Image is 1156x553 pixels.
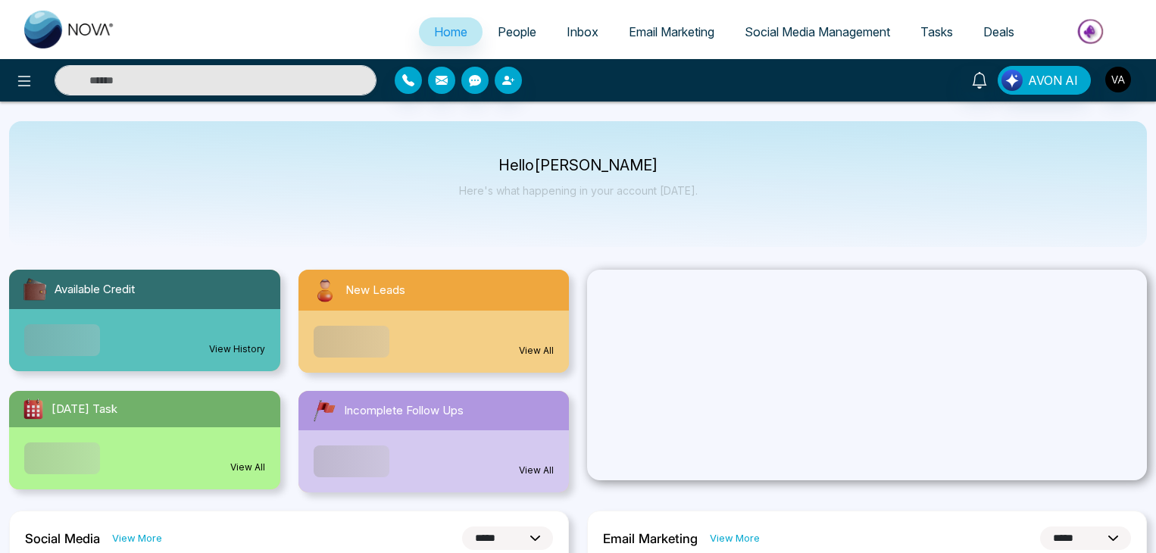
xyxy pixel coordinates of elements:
[1001,70,1023,91] img: Lead Flow
[730,17,905,46] a: Social Media Management
[311,276,339,305] img: newLeads.svg
[519,464,554,477] a: View All
[603,531,698,546] h2: Email Marketing
[25,531,100,546] h2: Social Media
[614,17,730,46] a: Email Marketing
[459,159,698,172] p: Hello [PERSON_NAME]
[434,24,467,39] span: Home
[920,24,953,39] span: Tasks
[519,344,554,358] a: View All
[52,401,117,418] span: [DATE] Task
[230,461,265,474] a: View All
[311,397,338,424] img: followUps.svg
[24,11,115,48] img: Nova CRM Logo
[1037,14,1147,48] img: Market-place.gif
[112,531,162,545] a: View More
[344,402,464,420] span: Incomplete Follow Ups
[1028,71,1078,89] span: AVON AI
[629,24,714,39] span: Email Marketing
[289,270,579,373] a: New LeadsView All
[483,17,551,46] a: People
[498,24,536,39] span: People
[983,24,1014,39] span: Deals
[567,24,598,39] span: Inbox
[289,391,579,492] a: Incomplete Follow UpsView All
[21,276,48,303] img: availableCredit.svg
[710,531,760,545] a: View More
[345,282,405,299] span: New Leads
[905,17,968,46] a: Tasks
[21,397,45,421] img: todayTask.svg
[968,17,1029,46] a: Deals
[459,184,698,197] p: Here's what happening in your account [DATE].
[209,342,265,356] a: View History
[551,17,614,46] a: Inbox
[998,66,1091,95] button: AVON AI
[1105,67,1131,92] img: User Avatar
[419,17,483,46] a: Home
[55,281,135,298] span: Available Credit
[745,24,890,39] span: Social Media Management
